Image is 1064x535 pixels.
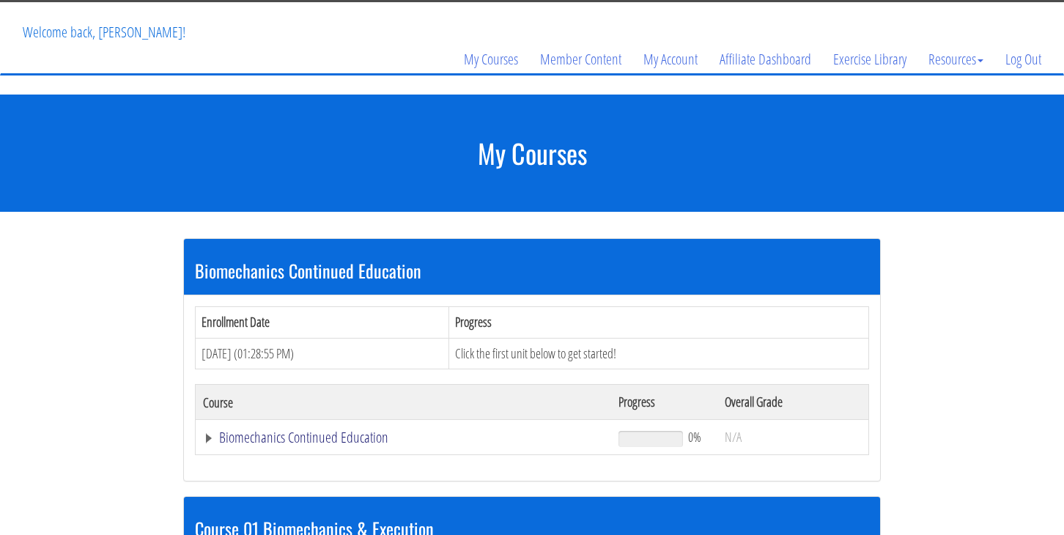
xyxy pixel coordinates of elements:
td: N/A [717,420,868,455]
th: Progress [448,306,868,338]
a: Affiliate Dashboard [709,24,822,95]
p: Welcome back, [PERSON_NAME]! [12,3,196,62]
a: Log Out [994,24,1052,95]
th: Overall Grade [717,385,868,420]
th: Course [196,385,611,420]
th: Enrollment Date [196,306,449,338]
td: [DATE] (01:28:55 PM) [196,338,449,369]
a: Resources [917,24,994,95]
span: 0% [688,429,701,445]
a: Biomechanics Continued Education [203,430,604,445]
a: My Courses [453,24,529,95]
a: My Account [632,24,709,95]
td: Click the first unit below to get started! [448,338,868,369]
th: Progress [611,385,717,420]
a: Member Content [529,24,632,95]
a: Exercise Library [822,24,917,95]
h3: Biomechanics Continued Education [195,261,869,280]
